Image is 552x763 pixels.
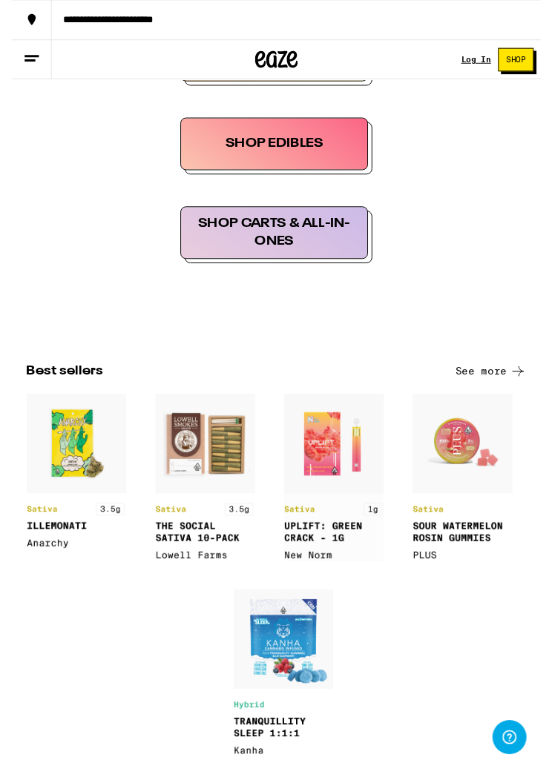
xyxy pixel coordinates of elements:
[463,379,537,397] button: See more
[176,216,376,275] button: SHOP CARTS & ALL-IN-ONES
[176,216,372,271] div: SHOP CARTS & ALL-IN-ONES
[507,50,545,75] button: Shop
[176,123,372,178] div: SHOP EDIBLES
[516,59,536,67] span: Shop
[150,412,254,586] img: product2
[284,412,388,586] img: product3
[176,123,376,182] button: SHOP EDIBLES
[469,58,500,67] div: Log In
[16,412,119,573] img: product1
[15,381,95,394] h3: BEST SELLERS
[418,412,522,586] img: product4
